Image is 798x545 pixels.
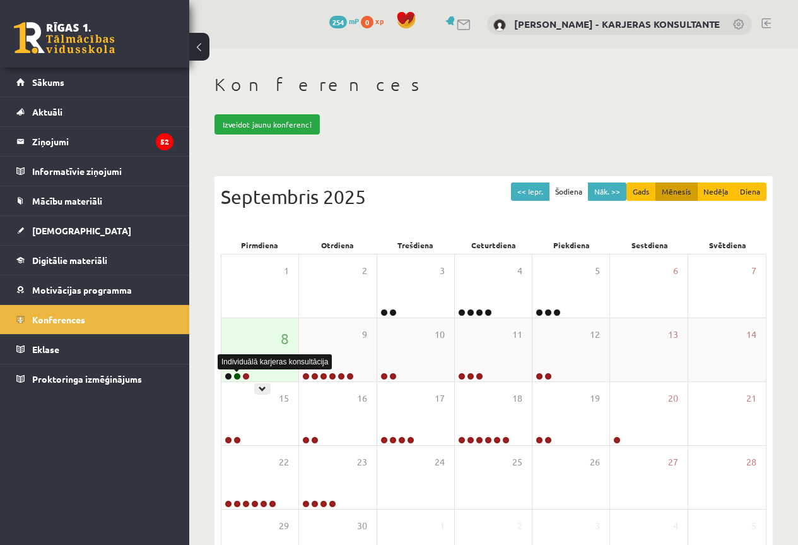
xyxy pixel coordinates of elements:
[32,373,142,385] span: Proktoringa izmēģinājums
[595,264,600,278] span: 5
[279,519,289,533] span: 29
[435,392,445,405] span: 17
[440,264,445,278] span: 3
[511,183,549,201] button: << Iepr.
[493,19,506,32] img: Karīna Saveļjeva - KARJERAS KONSULTANTE
[221,183,766,211] div: Septembris 2025
[214,114,320,135] a: Izveidot jaunu konferenci
[32,157,173,186] legend: Informatīvie ziņojumi
[16,246,173,275] a: Digitālie materiāli
[357,519,367,533] span: 30
[746,455,756,469] span: 28
[16,275,173,304] a: Motivācijas programma
[16,186,173,215] a: Mācību materiāli
[435,455,445,469] span: 24
[32,225,131,236] span: [DEMOGRAPHIC_DATA]
[16,335,173,364] a: Eklase
[435,328,445,342] span: 10
[32,76,64,88] span: Sākums
[746,392,756,405] span: 21
[221,236,299,254] div: Pirmdiena
[361,16,390,26] a: 0 xp
[279,455,289,469] span: 22
[655,183,698,201] button: Mēnesis
[626,183,656,201] button: Gads
[16,216,173,245] a: [DEMOGRAPHIC_DATA]
[362,264,367,278] span: 2
[673,264,678,278] span: 6
[590,328,600,342] span: 12
[590,392,600,405] span: 19
[532,236,611,254] div: Piekdiena
[668,455,678,469] span: 27
[16,305,173,334] a: Konferences
[16,127,173,156] a: Ziņojumi52
[14,22,115,54] a: Rīgas 1. Tālmācības vidusskola
[16,364,173,393] a: Proktoringa izmēģinājums
[214,74,773,95] h1: Konferences
[668,328,678,342] span: 13
[361,16,373,28] span: 0
[284,264,289,278] span: 1
[357,392,367,405] span: 16
[514,18,720,30] a: [PERSON_NAME] - KARJERAS KONSULTANTE
[512,392,522,405] span: 18
[32,344,59,355] span: Eklase
[362,328,367,342] span: 9
[697,183,734,201] button: Nedēļa
[734,183,766,201] button: Diena
[16,157,173,186] a: Informatīvie ziņojumi
[751,519,756,533] span: 5
[32,127,173,156] legend: Ziņojumi
[377,236,455,254] div: Trešdiena
[517,264,522,278] span: 4
[329,16,347,28] span: 254
[595,519,600,533] span: 3
[611,236,689,254] div: Sestdiena
[746,328,756,342] span: 14
[16,97,173,126] a: Aktuāli
[156,133,173,150] i: 52
[588,183,626,201] button: Nāk. >>
[517,519,522,533] span: 2
[329,16,359,26] a: 254 mP
[673,519,678,533] span: 4
[549,183,589,201] button: Šodiena
[668,392,678,405] span: 20
[590,455,600,469] span: 26
[32,195,102,207] span: Mācību materiāli
[279,392,289,405] span: 15
[32,255,107,266] span: Digitālie materiāli
[751,264,756,278] span: 7
[32,284,132,296] span: Motivācijas programma
[32,106,62,117] span: Aktuāli
[16,68,173,97] a: Sākums
[349,16,359,26] span: mP
[299,236,377,254] div: Otrdiena
[512,455,522,469] span: 25
[440,519,445,533] span: 1
[512,328,522,342] span: 11
[455,236,533,254] div: Ceturtdiena
[357,455,367,469] span: 23
[218,354,332,369] div: Individuālā karjeras konsultācija
[375,16,384,26] span: xp
[32,314,85,325] span: Konferences
[281,328,289,349] span: 8
[688,236,766,254] div: Svētdiena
